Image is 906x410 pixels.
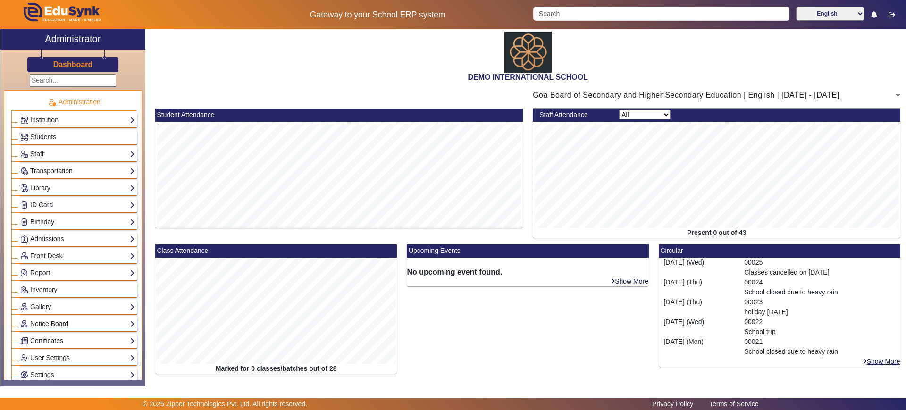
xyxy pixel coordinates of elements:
div: Present 0 out of 43 [533,228,900,238]
p: © 2025 Zipper Technologies Pvt. Ltd. All rights reserved. [143,399,308,409]
a: Students [20,132,135,142]
div: 00021 [739,337,901,357]
a: Dashboard [53,59,93,69]
p: School trip [744,327,896,337]
mat-card-header: Upcoming Events [407,244,649,258]
a: Show More [862,357,901,366]
input: Search... [30,74,116,87]
h2: Administrator [45,33,101,44]
a: Show More [610,277,649,285]
div: 00025 [739,258,901,277]
h2: DEMO INTERNATIONAL SCHOOL [150,73,906,82]
span: Students [30,133,56,141]
div: [DATE] (Wed) [659,258,739,277]
a: Terms of Service [705,398,763,410]
a: Inventory [20,284,135,295]
h6: No upcoming event found. [407,268,649,276]
div: [DATE] (Thu) [659,277,739,297]
mat-card-header: Student Attendance [155,109,523,122]
a: Privacy Policy [647,398,698,410]
img: Inventory.png [21,286,28,293]
p: holiday [DATE] [744,307,896,317]
p: Classes cancelled on [DATE] [744,268,896,277]
h3: Dashboard [53,60,93,69]
span: Goa Board of Secondary and Higher Secondary Education | English | [DATE] - [DATE] [533,91,839,99]
div: [DATE] (Mon) [659,337,739,357]
a: Administrator [0,29,145,50]
span: Inventory [30,286,58,293]
div: 00023 [739,297,901,317]
h5: Gateway to your School ERP system [232,10,523,20]
div: [DATE] (Thu) [659,297,739,317]
p: School closed due to heavy rain [744,287,896,297]
div: Marked for 0 classes/batches out of 28 [155,364,397,374]
div: 00022 [739,317,901,337]
p: School closed due to heavy rain [744,347,896,357]
div: 00024 [739,277,901,297]
div: [DATE] (Wed) [659,317,739,337]
p: Administration [11,97,137,107]
img: Administration.png [48,98,56,107]
div: Staff Attendance [535,110,614,120]
mat-card-header: Circular [659,244,901,258]
img: abdd4561-dfa5-4bc5-9f22-bd710a8d2831 [504,32,552,73]
input: Search [533,7,789,21]
mat-card-header: Class Attendance [155,244,397,258]
img: Students.png [21,134,28,141]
